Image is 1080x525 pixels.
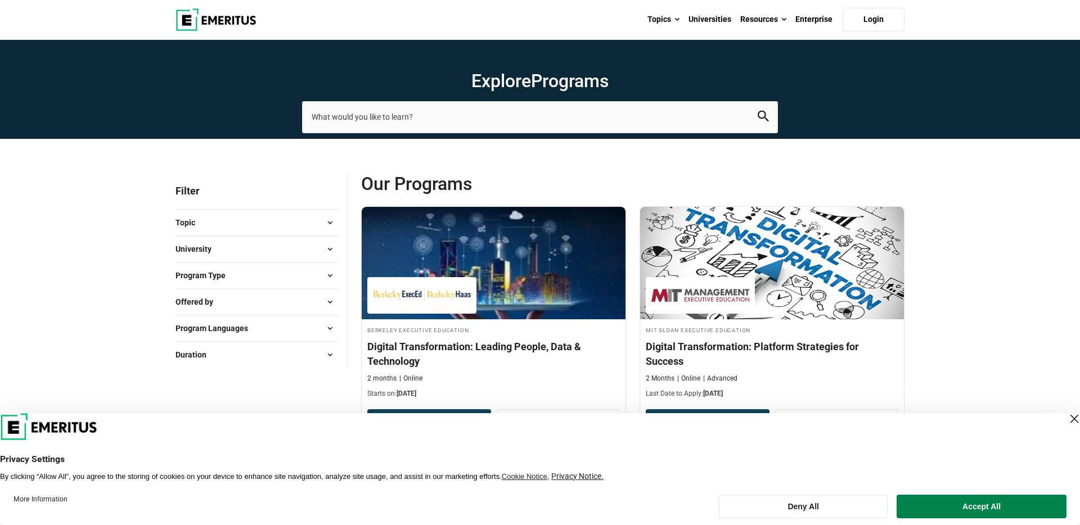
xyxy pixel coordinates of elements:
button: Download Brochure [367,409,491,428]
p: 2 months [367,374,397,383]
button: Download Brochure [646,409,769,428]
a: View Program [497,409,620,428]
a: Login [843,8,904,31]
p: Starts on: [367,389,620,399]
p: Online [399,374,422,383]
button: Offered by [175,293,338,310]
p: Online [677,374,700,383]
h4: Digital Transformation: Platform Strategies for Success [646,340,898,368]
span: Programs [531,70,609,92]
span: Program Languages [175,322,257,334]
p: Last Date to Apply: [646,389,898,399]
span: [DATE] [397,390,416,397]
button: Program Languages [175,320,338,337]
a: search [758,114,769,124]
span: Topic [175,216,204,229]
a: Digital Transformation Course by MIT Sloan Executive Education - August 28, 2025 MIT Sloan Execut... [640,207,904,404]
span: Offered by [175,296,222,308]
p: 2 Months [646,374,674,383]
span: Our Programs [361,173,633,195]
button: University [175,241,338,257]
span: University [175,243,220,255]
h1: Explore [302,70,778,92]
h4: Berkeley Executive Education [367,325,620,334]
button: Duration [175,346,338,363]
p: Advanced [703,374,737,383]
input: search-page [302,101,778,133]
h4: MIT Sloan Executive Education [646,325,898,334]
img: Digital Transformation: Platform Strategies for Success | Online Digital Transformation Course [640,207,904,319]
a: View Program [775,409,899,428]
img: MIT Sloan Executive Education [651,283,749,308]
button: Program Type [175,267,338,284]
h4: Digital Transformation: Leading People, Data & Technology [367,340,620,368]
img: Berkeley Executive Education [373,283,471,308]
span: [DATE] [703,390,723,397]
span: Duration [175,349,215,361]
span: Program Type [175,269,235,282]
img: Digital Transformation: Leading People, Data & Technology | Online Digital Transformation Course [362,207,625,319]
button: search [758,111,769,124]
button: Topic [175,214,338,231]
p: Filter [175,173,338,209]
a: Digital Transformation Course by Berkeley Executive Education - August 28, 2025 Berkeley Executiv... [362,207,625,404]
